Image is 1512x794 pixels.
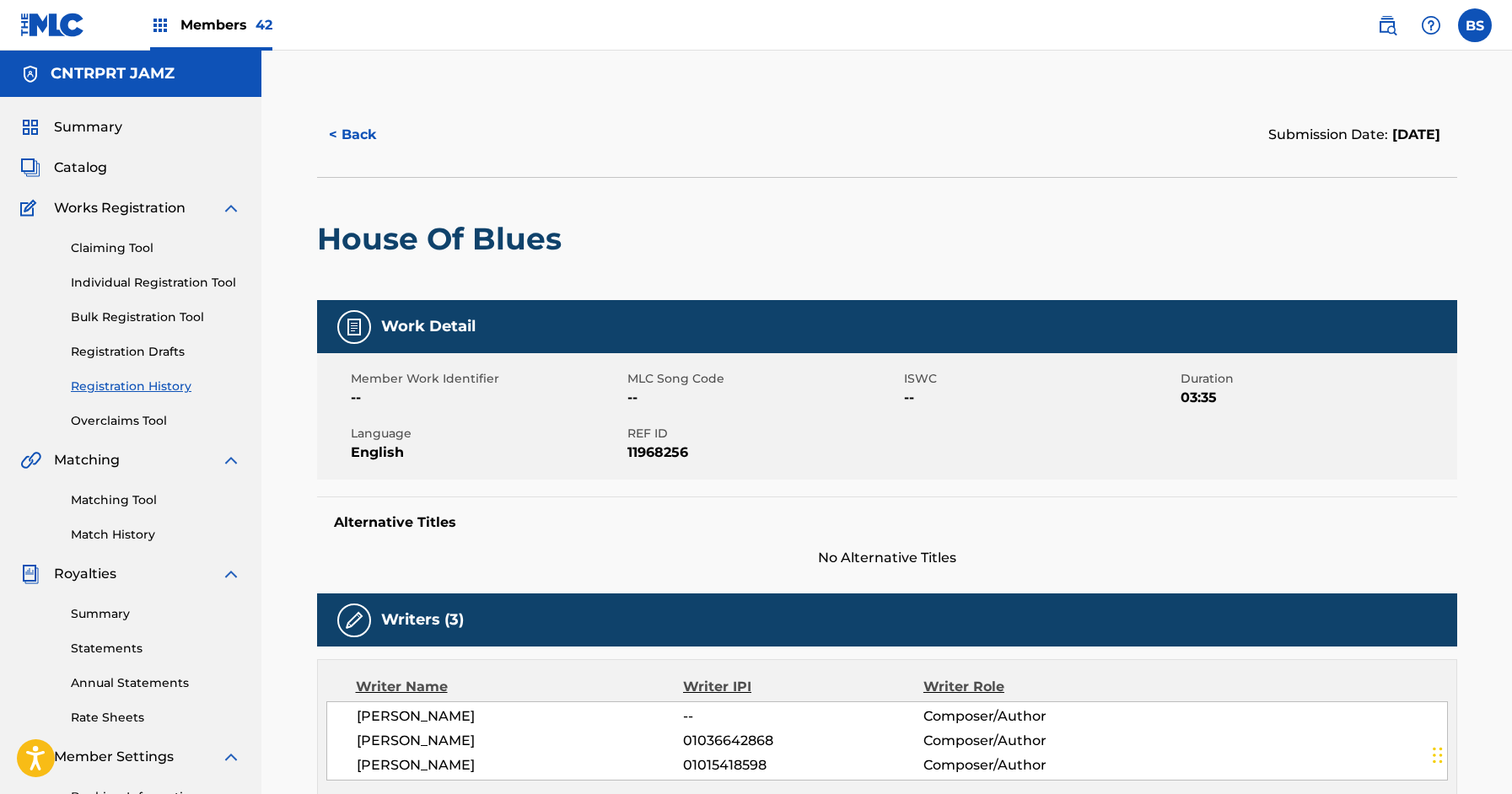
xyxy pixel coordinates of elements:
span: No Alternative Titles [317,548,1457,568]
h5: Work Detail [381,317,476,336]
span: 03:35 [1181,388,1453,408]
img: expand [221,564,241,584]
a: Bulk Registration Tool [71,308,241,326]
a: Overclaims Tool [71,412,241,430]
a: Claiming Tool [71,239,241,257]
span: -- [904,388,1176,408]
span: 11968256 [627,443,900,463]
a: Public Search [1370,8,1404,42]
span: English [351,443,623,463]
span: Matching [54,450,120,470]
h5: CNTRPRT JAMZ [51,64,175,83]
span: Member Settings [54,747,174,767]
span: REF ID [627,425,900,443]
span: MLC Song Code [627,370,900,388]
span: Catalog [54,158,107,178]
a: CatalogCatalog [20,158,107,178]
a: Matching Tool [71,491,241,509]
span: Summary [54,117,122,137]
div: Writer IPI [683,677,923,697]
img: Works Registration [20,198,42,218]
img: Matching [20,450,41,470]
button: < Back [317,114,418,156]
img: help [1421,15,1441,35]
span: Royalties [54,564,116,584]
img: MLC Logo [20,13,85,37]
a: Statements [71,640,241,657]
img: Work Detail [344,317,364,337]
img: Royalties [20,564,40,584]
h2: House Of Blues [317,220,570,258]
div: Help [1414,8,1448,42]
div: Writer Name [356,677,684,697]
span: Works Registration [54,198,186,218]
a: Registration History [71,378,241,395]
span: Composer/Author [923,755,1142,775]
a: SummarySummary [20,117,122,137]
span: 01036642868 [683,731,923,751]
img: Accounts [20,64,40,84]
img: expand [221,747,241,767]
img: expand [221,198,241,218]
img: Top Rightsholders [150,15,170,35]
span: Language [351,425,623,443]
span: Composer/Author [923,706,1142,727]
a: Match History [71,526,241,544]
div: Writer Role [923,677,1142,697]
img: Catalog [20,158,40,178]
span: -- [683,706,923,727]
span: [PERSON_NAME] [357,731,684,751]
a: Annual Statements [71,674,241,692]
span: Composer/Author [923,731,1142,751]
div: Submission Date: [1268,125,1440,145]
span: ISWC [904,370,1176,388]
span: [PERSON_NAME] [357,706,684,727]
span: [PERSON_NAME] [357,755,684,775]
span: Member Work Identifier [351,370,623,388]
span: 42 [256,17,272,33]
a: Registration Drafts [71,343,241,361]
span: -- [351,388,623,408]
div: User Menu [1458,8,1492,42]
iframe: Resource Center [1465,526,1512,662]
img: search [1377,15,1397,35]
span: 01015418598 [683,755,923,775]
img: expand [221,450,241,470]
h5: Writers (3) [381,610,464,630]
h5: Alternative Titles [334,514,1440,531]
img: Summary [20,117,40,137]
div: Drag [1433,730,1443,781]
img: Writers [344,610,364,630]
iframe: Chat Widget [1428,713,1512,794]
a: Rate Sheets [71,709,241,727]
span: Members [180,15,272,35]
span: [DATE] [1388,126,1440,142]
a: Individual Registration Tool [71,274,241,292]
span: Duration [1181,370,1453,388]
a: Summary [71,605,241,623]
span: -- [627,388,900,408]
